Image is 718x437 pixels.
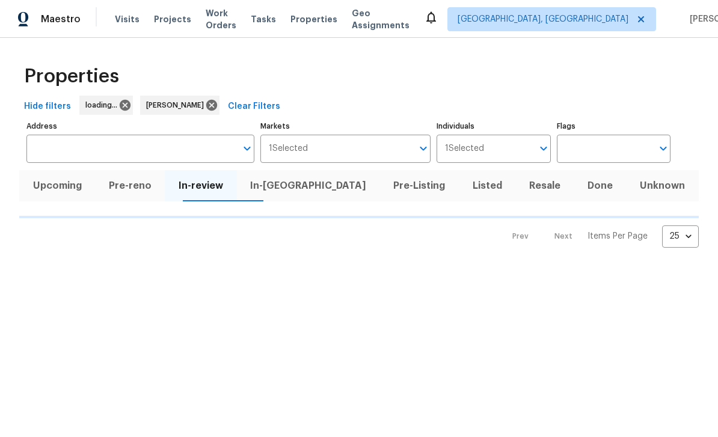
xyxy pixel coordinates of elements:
[581,177,619,194] span: Done
[655,140,672,157] button: Open
[662,221,699,252] div: 25
[24,99,71,114] span: Hide filters
[102,177,158,194] span: Pre-reno
[26,177,88,194] span: Upcoming
[458,13,628,25] span: [GEOGRAPHIC_DATA], [GEOGRAPHIC_DATA]
[24,70,119,82] span: Properties
[466,177,508,194] span: Listed
[634,177,692,194] span: Unknown
[588,230,648,242] p: Items Per Page
[79,96,133,115] div: loading...
[172,177,229,194] span: In-review
[501,225,699,248] nav: Pagination Navigation
[387,177,452,194] span: Pre-Listing
[154,13,191,25] span: Projects
[523,177,566,194] span: Resale
[260,123,431,130] label: Markets
[41,13,81,25] span: Maestro
[85,99,122,111] span: loading...
[239,140,256,157] button: Open
[251,15,276,23] span: Tasks
[415,140,432,157] button: Open
[437,123,550,130] label: Individuals
[115,13,140,25] span: Visits
[228,99,280,114] span: Clear Filters
[26,123,254,130] label: Address
[535,140,552,157] button: Open
[244,177,373,194] span: In-[GEOGRAPHIC_DATA]
[557,123,670,130] label: Flags
[206,7,236,31] span: Work Orders
[223,96,285,118] button: Clear Filters
[269,144,308,154] span: 1 Selected
[290,13,337,25] span: Properties
[19,96,76,118] button: Hide filters
[146,99,209,111] span: [PERSON_NAME]
[352,7,410,31] span: Geo Assignments
[140,96,219,115] div: [PERSON_NAME]
[445,144,484,154] span: 1 Selected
